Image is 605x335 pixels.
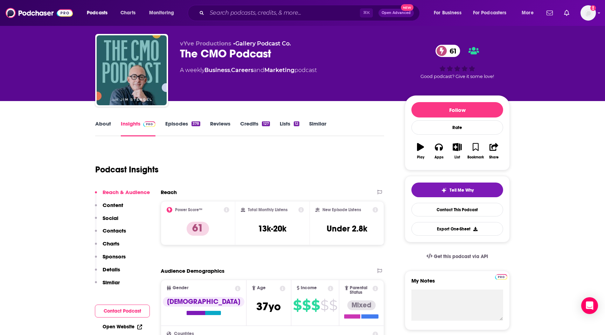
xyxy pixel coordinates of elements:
button: Details [95,266,120,279]
h3: 13k-20k [258,223,286,234]
a: InsightsPodchaser Pro [121,120,155,136]
p: 61 [187,222,209,236]
span: New [401,4,413,11]
button: Export One-Sheet [411,222,503,236]
a: Episodes378 [165,120,200,136]
span: $ [311,300,320,311]
div: 12 [294,121,299,126]
button: Show profile menu [580,5,596,21]
a: Marketing [264,67,294,73]
span: Parental Status [350,286,371,295]
label: My Notes [411,277,503,290]
span: $ [293,300,301,311]
span: • [233,40,291,47]
a: Lists12 [280,120,299,136]
button: Follow [411,102,503,117]
span: Logged in as carolinejames [580,5,596,21]
span: 37 yo [256,300,281,313]
a: Credits127 [240,120,270,136]
img: Podchaser Pro [143,121,155,127]
p: Similar [103,279,120,286]
span: $ [302,300,311,311]
span: Tell Me Why [450,187,474,193]
div: Open Intercom Messenger [581,297,598,314]
button: Play [411,138,430,164]
a: Open Website [103,324,142,330]
a: Gallery Podcast Co. [235,40,291,47]
a: About [95,120,111,136]
a: Business [204,67,230,73]
span: Income [301,286,317,290]
button: Content [95,202,123,215]
a: Pro website [495,273,507,280]
div: Play [417,155,424,159]
h2: Power Score™ [175,207,202,212]
div: List [454,155,460,159]
span: and [253,67,264,73]
button: Social [95,215,118,228]
button: Bookmark [466,138,485,164]
span: More [522,8,534,18]
p: Sponsors [103,253,126,260]
span: Podcasts [87,8,107,18]
span: For Podcasters [473,8,507,18]
h1: Podcast Insights [95,164,159,175]
p: Contacts [103,227,126,234]
span: Monitoring [149,8,174,18]
img: Podchaser Pro [495,274,507,280]
p: Reach & Audience [103,189,150,195]
p: Content [103,202,123,208]
button: open menu [517,7,542,19]
p: Social [103,215,118,221]
button: List [448,138,466,164]
span: Good podcast? Give it some love! [420,74,494,79]
div: Apps [434,155,444,159]
button: Charts [95,240,119,253]
h2: Audience Demographics [161,268,224,274]
span: 61 [443,45,460,57]
button: Contacts [95,227,126,240]
p: Charts [103,240,119,247]
a: Show notifications dropdown [544,7,556,19]
button: Apps [430,138,448,164]
img: tell me why sparkle [441,187,447,193]
a: 61 [436,45,460,57]
span: Get this podcast via API [434,254,488,259]
a: Reviews [210,120,230,136]
div: A weekly podcast [180,66,317,74]
span: $ [329,300,337,311]
span: Age [257,286,266,290]
a: Similar [309,120,326,136]
span: $ [320,300,328,311]
button: open menu [82,7,117,19]
button: open menu [429,7,470,19]
a: Get this podcast via API [421,248,494,265]
img: Podchaser - Follow, Share and Rate Podcasts [6,6,73,20]
div: Mixed [347,300,376,310]
h3: Under 2.8k [327,223,367,234]
div: 61Good podcast? Give it some love! [405,40,510,84]
span: For Business [434,8,461,18]
button: Sponsors [95,253,126,266]
div: Bookmark [467,155,484,159]
a: Careers [231,67,253,73]
span: Gender [173,286,188,290]
button: tell me why sparkleTell Me Why [411,183,503,197]
span: vYve Productions [180,40,231,47]
button: Reach & Audience [95,189,150,202]
img: The CMO Podcast [97,35,167,105]
span: Open Advanced [382,11,411,15]
p: Details [103,266,120,273]
button: open menu [468,7,517,19]
div: Rate [411,120,503,135]
div: Share [489,155,499,159]
h2: Reach [161,189,177,195]
img: User Profile [580,5,596,21]
button: Contact Podcast [95,305,150,318]
button: Similar [95,279,120,292]
svg: Add a profile image [590,5,596,11]
button: open menu [144,7,183,19]
div: 378 [192,121,200,126]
